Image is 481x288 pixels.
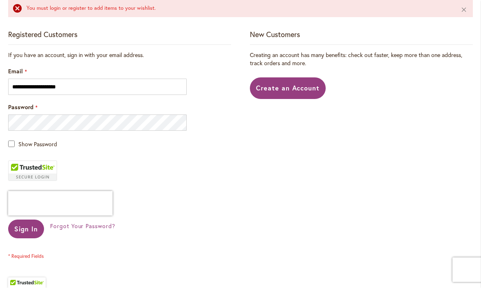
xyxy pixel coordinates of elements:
[8,191,113,216] iframe: reCAPTCHA
[250,51,473,68] p: Creating an account has many benefits: check out faster, keep more than one address, track orders...
[8,103,33,111] span: Password
[50,222,115,231] a: Forgot Your Password?
[8,30,77,40] strong: Registered Customers
[8,68,23,75] span: Email
[8,220,44,239] button: Sign In
[50,222,115,230] span: Forgot Your Password?
[14,225,38,233] span: Sign In
[26,5,448,13] div: You must login or register to add items to your wishlist.
[6,259,29,282] iframe: Launch Accessibility Center
[256,84,320,92] span: Create an Account
[250,78,326,99] a: Create an Account
[250,30,300,40] strong: New Customers
[8,51,231,59] div: If you have an account, sign in with your email address.
[18,141,57,148] span: Show Password
[8,161,57,181] div: TrustedSite Certified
